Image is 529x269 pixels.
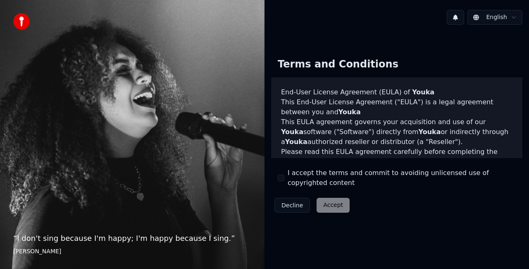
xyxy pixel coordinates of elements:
button: Decline [274,198,310,213]
label: I accept the terms and commit to avoiding unlicensed use of copyrighted content [288,168,516,188]
p: Please read this EULA agreement carefully before completing the installation process and using th... [281,147,512,187]
div: Terms and Conditions [271,51,405,78]
span: Youka [412,88,434,96]
span: Youka [285,138,307,146]
img: youka [13,13,30,30]
span: Youka [395,158,417,166]
span: Youka [419,128,441,136]
footer: [PERSON_NAME] [13,247,251,256]
span: Youka [338,108,361,116]
p: This End-User License Agreement ("EULA") is a legal agreement between you and [281,97,512,117]
p: This EULA agreement governs your acquisition and use of our software ("Software") directly from o... [281,117,512,147]
h3: End-User License Agreement (EULA) of [281,87,512,97]
p: “ I don't sing because I'm happy; I'm happy because I sing. ” [13,233,251,244]
span: Youka [281,128,303,136]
